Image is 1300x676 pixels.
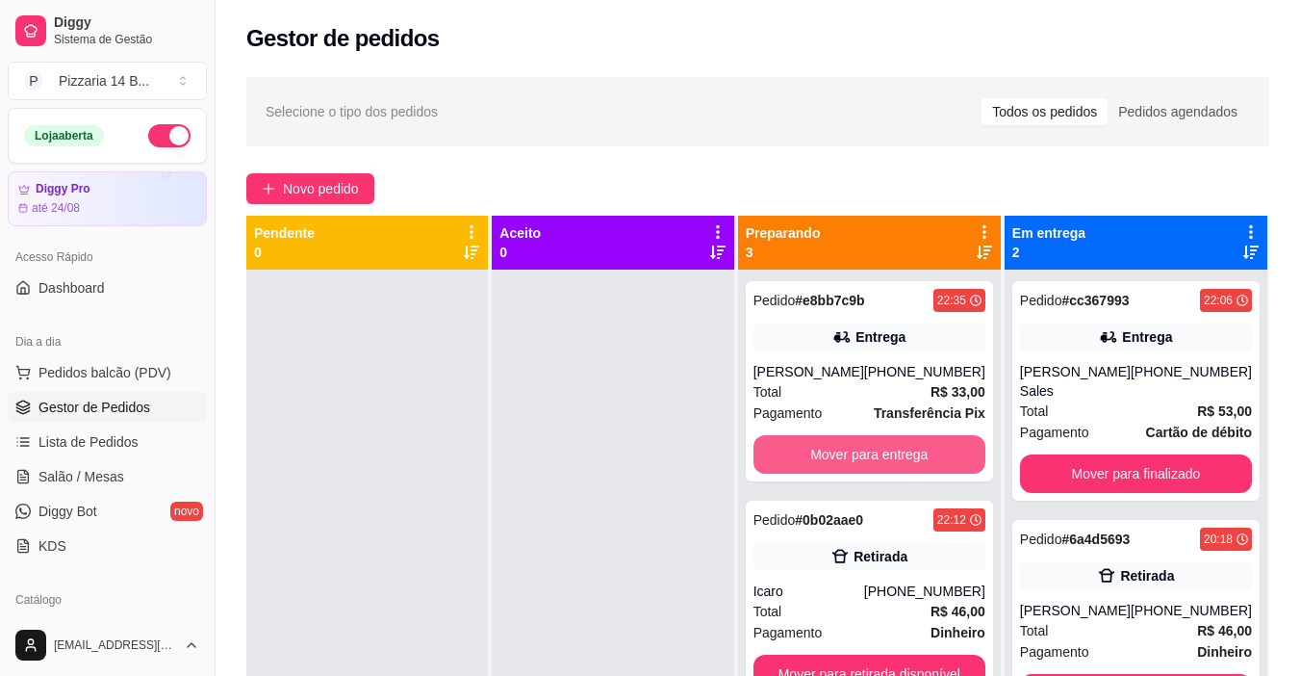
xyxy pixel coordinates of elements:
span: Diggy Bot [38,502,97,521]
div: 20:18 [1204,532,1233,547]
div: [PERSON_NAME] [1020,601,1131,620]
span: KDS [38,536,66,556]
span: Pagamento [1020,422,1089,443]
a: DiggySistema de Gestão [8,8,207,54]
span: Pedido [753,512,796,528]
a: Diggy Proaté 24/08 [8,171,207,226]
button: Mover para finalizado [1020,455,1252,493]
span: P [24,71,43,91]
span: Pagamento [753,403,823,424]
span: Salão / Mesas [38,467,124,486]
h2: Gestor de pedidos [246,23,440,54]
div: 22:35 [937,293,966,308]
div: Catálogo [8,585,207,615]
span: Total [753,381,782,403]
article: até 24/08 [32,200,80,216]
button: Select a team [8,62,207,100]
div: Loja aberta [24,125,104,146]
div: Todos os pedidos [981,98,1108,125]
span: Sistema de Gestão [54,32,199,47]
div: [PHONE_NUMBER] [1131,362,1252,401]
strong: # 6a4d5693 [1061,532,1130,547]
span: Diggy [54,14,199,32]
div: Retirada [1120,566,1174,585]
span: Total [1020,620,1049,641]
button: [EMAIL_ADDRESS][DOMAIN_NAME] [8,622,207,668]
button: Pedidos balcão (PDV) [8,357,207,388]
div: [PHONE_NUMBER] [864,582,985,601]
strong: # e8bb7c9b [795,293,864,308]
strong: # cc367993 [1061,293,1129,308]
span: Selecione o tipo dos pedidos [266,101,438,122]
span: Total [753,601,782,622]
span: [EMAIL_ADDRESS][DOMAIN_NAME] [54,637,176,653]
span: Pedidos balcão (PDV) [38,363,171,382]
a: Gestor de Pedidos [8,392,207,423]
a: Salão / Mesas [8,461,207,492]
span: Lista de Pedidos [38,432,139,452]
p: Em entrega [1012,223,1085,243]
div: Pedidos agendados [1108,98,1248,125]
strong: Transferência Pix [874,405,985,421]
span: plus [262,182,275,195]
div: Entrega [1122,327,1172,347]
strong: Cartão de débito [1146,425,1252,440]
strong: R$ 46,00 [1197,623,1252,638]
div: Retirada [854,547,907,566]
div: [PERSON_NAME] [753,362,864,381]
button: Novo pedido [246,173,374,204]
div: Pizzaria 14 B ... [59,71,149,91]
div: Acesso Rápido [8,242,207,273]
a: Dashboard [8,273,207,303]
a: Lista de Pedidos [8,427,207,457]
span: Gestor de Pedidos [38,398,150,417]
div: 22:12 [937,512,966,528]
div: [PHONE_NUMBER] [1131,601,1252,620]
span: Pedido [753,293,796,308]
p: 3 [746,243,821,262]
p: 0 [254,243,315,262]
span: Total [1020,401,1049,422]
div: Dia a dia [8,326,207,357]
span: Pagamento [1020,641,1089,663]
button: Alterar Status [148,124,191,147]
p: 2 [1012,243,1085,262]
span: Pedido [1020,293,1062,308]
article: Diggy Pro [36,182,90,196]
span: Pagamento [753,622,823,643]
p: 0 [499,243,541,262]
div: Icaro [753,582,864,601]
strong: R$ 46,00 [930,604,985,619]
a: Diggy Botnovo [8,496,207,527]
div: [PERSON_NAME] Sales [1020,362,1131,401]
div: Entrega [855,327,905,347]
strong: Dinheiro [930,625,985,640]
span: Novo pedido [283,178,359,199]
div: [PHONE_NUMBER] [864,362,985,381]
p: Pendente [254,223,315,243]
strong: R$ 53,00 [1197,403,1252,419]
p: Preparando [746,223,821,243]
strong: # 0b02aae0 [795,512,863,528]
strong: R$ 33,00 [930,384,985,400]
span: Pedido [1020,532,1062,547]
p: Aceito [499,223,541,243]
a: KDS [8,531,207,561]
div: 22:06 [1204,293,1233,308]
button: Mover para entrega [753,435,985,474]
strong: Dinheiro [1197,644,1252,660]
span: Dashboard [38,278,105,298]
